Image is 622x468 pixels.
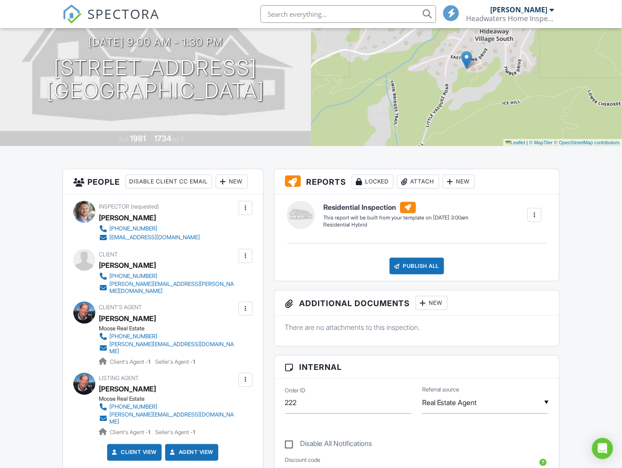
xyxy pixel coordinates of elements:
div: Publish All [390,258,445,274]
div: Disable Client CC Email [126,175,212,189]
a: [EMAIL_ADDRESS][DOMAIN_NAME] [99,233,200,242]
span: Client's Agent - [110,429,152,436]
a: SPECTORA [62,12,160,30]
a: [PERSON_NAME] [99,383,156,396]
div: New [216,175,248,189]
a: Leaflet [506,140,525,145]
a: Agent View [168,448,213,457]
a: © OpenStreetMap contributors [554,140,620,145]
div: [PHONE_NUMBER] [110,273,158,280]
div: 1734 [154,134,171,143]
a: [PHONE_NUMBER] [99,403,236,412]
div: [EMAIL_ADDRESS][DOMAIN_NAME] [110,234,200,241]
div: [PERSON_NAME][EMAIL_ADDRESS][DOMAIN_NAME] [110,341,236,355]
div: New [416,296,448,310]
span: Built [119,136,129,143]
div: Headwaters Home Inspections [466,14,554,23]
div: Moose Real Estate [99,396,243,403]
a: [PERSON_NAME][EMAIL_ADDRESS][PERSON_NAME][DOMAIN_NAME] [99,281,236,295]
div: [PERSON_NAME] [99,211,156,224]
a: [PHONE_NUMBER] [99,224,200,233]
label: Discount code [285,457,321,464]
span: Listing Agent [99,375,139,382]
label: Disable All Notifications [285,440,372,451]
div: [PERSON_NAME][EMAIL_ADDRESS][DOMAIN_NAME] [110,412,236,426]
span: Client's Agent - [110,358,152,365]
h3: [DATE] 9:00 am - 1:30 pm [88,36,223,48]
span: Client's Agent [99,304,142,311]
span: Seller's Agent - [155,358,195,365]
span: Seller's Agent - [155,429,195,436]
a: [PERSON_NAME][EMAIL_ADDRESS][DOMAIN_NAME] [99,412,236,426]
img: The Best Home Inspection Software - Spectora [62,4,82,24]
div: [PERSON_NAME][EMAIL_ADDRESS][PERSON_NAME][DOMAIN_NAME] [110,281,236,295]
h3: Additional Documents [275,291,560,316]
span: Client [99,251,118,258]
div: Locked [352,175,394,189]
h3: Internal [275,356,560,379]
h6: Residential Inspection [324,202,469,213]
img: Marker [461,51,472,69]
label: Order ID [285,387,306,395]
span: sq. ft. [173,136,185,143]
input: Search everything... [260,5,436,23]
span: (requested) [131,203,159,210]
div: New [443,175,475,189]
div: Moose Real Estate [99,325,243,332]
div: This report will be built from your template on [DATE] 3:00am [324,214,469,221]
div: [PERSON_NAME] [99,259,156,272]
strong: 1 [148,429,151,436]
div: [PHONE_NUMBER] [110,225,158,232]
div: Residential Hybrid [324,221,469,229]
a: [PERSON_NAME] [99,312,156,325]
a: [PERSON_NAME][EMAIL_ADDRESS][DOMAIN_NAME] [99,341,236,355]
a: Client View [110,448,157,457]
a: [PHONE_NUMBER] [99,332,236,341]
h1: [STREET_ADDRESS] [GEOGRAPHIC_DATA] [47,56,264,103]
strong: 1 [148,358,151,365]
div: 1981 [130,134,146,143]
div: [PERSON_NAME] [490,5,547,14]
strong: 1 [193,358,195,365]
span: SPECTORA [88,4,160,23]
a: © MapTiler [529,140,553,145]
div: Attach [397,175,439,189]
p: There are no attachments to this inspection. [285,322,549,332]
div: Open Intercom Messenger [592,438,613,459]
span: Inspector [99,203,130,210]
strong: 1 [193,429,195,436]
div: [PHONE_NUMBER] [110,404,158,411]
h3: People [63,169,263,194]
a: [PHONE_NUMBER] [99,272,236,281]
h3: Reports [275,169,560,194]
span: | [527,140,528,145]
label: Referral source [422,386,459,394]
div: [PHONE_NUMBER] [110,333,158,340]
